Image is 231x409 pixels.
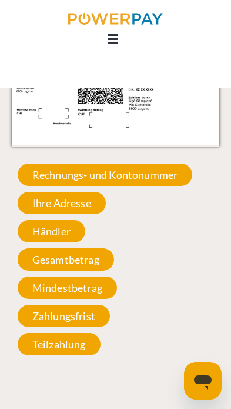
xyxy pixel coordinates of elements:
[18,277,117,299] span: Mindestbetrag
[18,248,114,271] span: Gesamtbetrag
[18,192,106,214] span: Ihre Adresse
[18,333,101,355] span: Teilzahlung
[18,305,110,327] span: Zahlungsfrist
[18,164,193,186] span: Rechnungs- und Kontonummer
[184,362,222,400] iframe: Schaltfläche zum Öffnen des Messaging-Fensters
[18,220,85,242] span: Händler
[68,13,163,25] img: logo-powerpay.svg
